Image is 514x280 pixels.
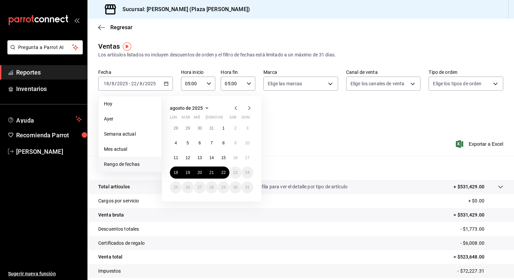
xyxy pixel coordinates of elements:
abbr: 7 de agosto de 2025 [211,141,213,145]
abbr: 9 de agosto de 2025 [234,141,236,145]
button: open_drawer_menu [74,17,79,23]
button: 28 de julio de 2025 [170,122,182,134]
label: Hora fin [221,70,255,75]
button: 27 de agosto de 2025 [194,181,206,193]
input: ---- [145,81,156,86]
abbr: 25 de agosto de 2025 [174,185,178,190]
button: 11 de agosto de 2025 [170,152,182,164]
span: Elige los tipos de orden [433,80,481,87]
button: 22 de agosto de 2025 [218,167,229,179]
abbr: 18 de agosto de 2025 [174,170,178,175]
span: Ayuda [16,115,73,123]
span: [PERSON_NAME] [16,147,82,156]
button: 7 de agosto de 2025 [206,137,217,149]
button: 16 de agosto de 2025 [229,152,241,164]
abbr: 5 de agosto de 2025 [187,141,189,145]
abbr: 31 de agosto de 2025 [245,185,250,190]
button: Pregunta a Parrot AI [7,40,83,54]
p: Certificados de regalo [98,240,145,247]
abbr: 3 de agosto de 2025 [246,126,249,131]
button: 15 de agosto de 2025 [218,152,229,164]
button: 25 de agosto de 2025 [170,181,182,193]
abbr: 13 de agosto de 2025 [197,155,202,160]
p: Venta bruta [98,212,124,219]
button: 19 de agosto de 2025 [182,167,193,179]
span: agosto de 2025 [170,105,203,111]
p: Cargos por servicio [98,197,139,204]
p: Venta total [98,253,122,261]
button: 31 de julio de 2025 [206,122,217,134]
p: + $0.00 [468,197,503,204]
abbr: 22 de agosto de 2025 [221,170,226,175]
span: / [143,81,145,86]
p: + $531,429.00 [453,183,484,190]
button: 24 de agosto de 2025 [242,167,253,179]
abbr: 28 de agosto de 2025 [209,185,214,190]
button: Tooltip marker [123,42,131,51]
span: Mes actual [104,146,156,153]
abbr: viernes [218,115,223,122]
button: Exportar a Excel [457,140,503,148]
abbr: martes [182,115,190,122]
span: Elige las marcas [268,80,302,87]
span: Hoy [104,100,156,107]
span: Ayer [104,115,156,123]
button: 20 de agosto de 2025 [194,167,206,179]
span: / [137,81,139,86]
label: Hora inicio [181,70,216,75]
abbr: 21 de agosto de 2025 [209,170,214,175]
abbr: 14 de agosto de 2025 [209,155,214,160]
button: 29 de julio de 2025 [182,122,193,134]
button: 29 de agosto de 2025 [218,181,229,193]
p: Da clic en la fila para ver el detalle por tipo de artículo [236,183,347,190]
input: -- [103,81,109,86]
abbr: miércoles [194,115,200,122]
span: Elige los canales de venta [351,80,404,87]
input: -- [131,81,137,86]
input: -- [111,81,115,86]
button: 2 de agosto de 2025 [229,122,241,134]
div: Ventas [98,41,120,51]
abbr: 15 de agosto de 2025 [221,155,226,160]
abbr: 29 de julio de 2025 [185,126,190,131]
abbr: jueves [206,115,245,122]
p: = $523,648.00 [453,253,503,261]
span: Pregunta a Parrot AI [18,44,72,51]
abbr: 29 de agosto de 2025 [221,185,226,190]
span: / [115,81,117,86]
abbr: 1 de agosto de 2025 [222,126,225,131]
button: 12 de agosto de 2025 [182,152,193,164]
button: 30 de agosto de 2025 [229,181,241,193]
input: ---- [117,81,128,86]
abbr: 16 de agosto de 2025 [233,155,237,160]
abbr: 12 de agosto de 2025 [185,155,190,160]
abbr: lunes [170,115,177,122]
button: 31 de agosto de 2025 [242,181,253,193]
span: Recomienda Parrot [16,131,82,140]
p: - $72,227.31 [457,268,503,275]
p: Total artículos [98,183,130,190]
button: 9 de agosto de 2025 [229,137,241,149]
abbr: 4 de agosto de 2025 [175,141,177,145]
abbr: 24 de agosto de 2025 [245,170,250,175]
span: Semana actual [104,131,156,138]
abbr: 30 de agosto de 2025 [233,185,237,190]
abbr: domingo [242,115,250,122]
abbr: sábado [229,115,236,122]
button: 28 de agosto de 2025 [206,181,217,193]
button: 14 de agosto de 2025 [206,152,217,164]
abbr: 17 de agosto de 2025 [245,155,250,160]
p: Descuentos totales [98,226,139,233]
abbr: 8 de agosto de 2025 [222,141,225,145]
span: / [109,81,111,86]
p: Resumen [98,164,503,172]
abbr: 23 de agosto de 2025 [233,170,237,175]
p: - $1,773.00 [461,226,503,233]
p: - $6,008.00 [461,240,503,247]
abbr: 30 de julio de 2025 [197,126,202,131]
label: Tipo de orden [429,70,503,75]
h3: Sucursal: [PERSON_NAME] (Plaza [PERSON_NAME]) [117,5,250,13]
abbr: 26 de agosto de 2025 [185,185,190,190]
abbr: 20 de agosto de 2025 [197,170,202,175]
